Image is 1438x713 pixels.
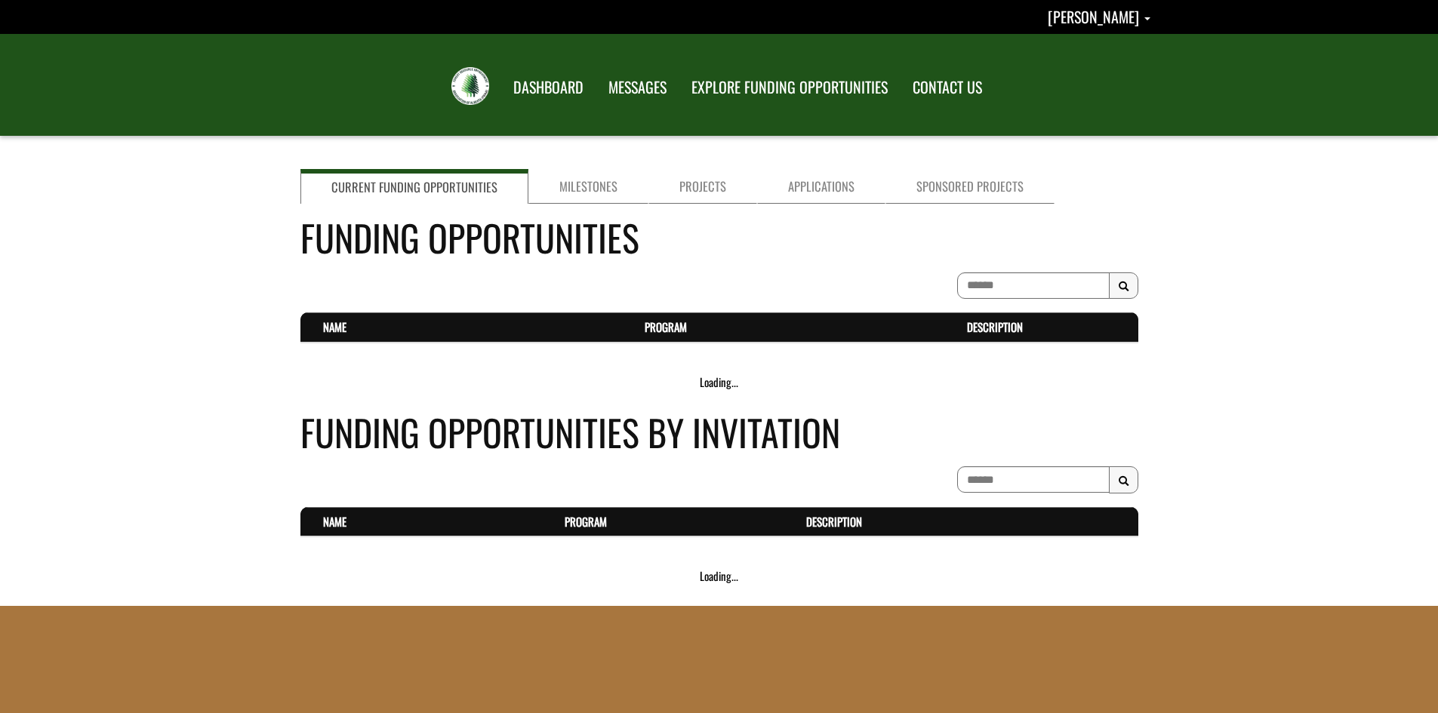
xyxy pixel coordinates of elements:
[300,568,1138,584] div: Loading...
[1048,5,1150,28] a: DEREK FISHER
[502,69,595,106] a: DASHBOARD
[500,64,993,106] nav: Main Navigation
[680,69,899,106] a: EXPLORE FUNDING OPPORTUNITIES
[1109,272,1138,300] button: Search Results
[645,318,687,335] a: Program
[1109,466,1138,493] button: Search Results
[528,169,648,204] a: Milestones
[757,169,885,204] a: Applications
[451,67,489,105] img: FRIAA Submissions Portal
[967,318,1023,335] a: Description
[565,513,607,530] a: Program
[323,513,346,530] a: Name
[1106,507,1138,536] th: Actions
[1048,5,1139,28] span: [PERSON_NAME]
[300,374,1138,390] div: Loading...
[885,169,1055,204] a: Sponsored Projects
[323,318,346,335] a: Name
[300,405,1138,459] h4: Funding Opportunities By Invitation
[901,69,993,106] a: CONTACT US
[648,169,757,204] a: Projects
[806,513,862,530] a: Description
[957,466,1110,493] input: To search on partial text, use the asterisk (*) wildcard character.
[957,272,1110,299] input: To search on partial text, use the asterisk (*) wildcard character.
[597,69,678,106] a: MESSAGES
[300,211,1138,264] h4: Funding Opportunities
[300,169,528,204] a: Current Funding Opportunities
